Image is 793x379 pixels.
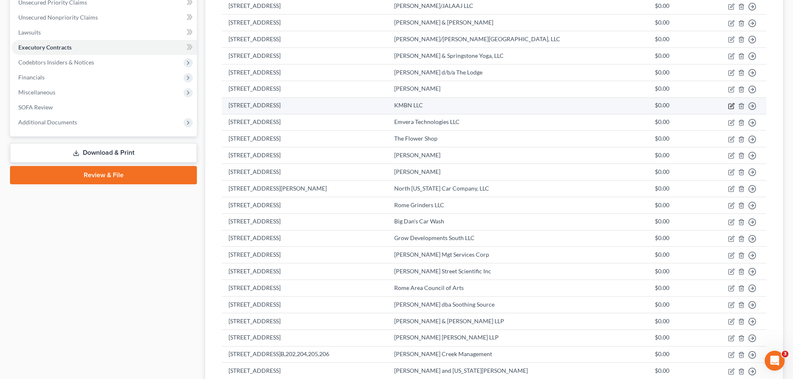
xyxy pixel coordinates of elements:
[388,230,648,247] td: Grow Developments South LLC
[222,164,388,181] td: [STREET_ADDRESS]
[222,296,388,313] td: [STREET_ADDRESS]
[388,147,648,164] td: [PERSON_NAME]
[222,147,388,164] td: [STREET_ADDRESS]
[648,97,701,114] td: $0.00
[388,15,648,31] td: [PERSON_NAME] & [PERSON_NAME]
[388,247,648,263] td: [PERSON_NAME] Mgt Services Corp
[10,166,197,184] a: Review & File
[18,119,77,126] span: Additional Documents
[222,31,388,48] td: [STREET_ADDRESS]
[388,31,648,48] td: [PERSON_NAME]/[PERSON_NAME][GEOGRAPHIC_DATA], LLC
[12,25,197,40] a: Lawsuits
[18,14,98,21] span: Unsecured Nonpriority Claims
[648,230,701,247] td: $0.00
[388,213,648,230] td: Big Dan's Car Wash
[222,230,388,247] td: [STREET_ADDRESS]
[222,180,388,197] td: [STREET_ADDRESS][PERSON_NAME]
[648,263,701,280] td: $0.00
[648,180,701,197] td: $0.00
[388,81,648,97] td: [PERSON_NAME]
[648,197,701,213] td: $0.00
[12,40,197,55] a: Executory Contracts
[222,313,388,329] td: [STREET_ADDRESS]
[648,296,701,313] td: $0.00
[648,247,701,263] td: $0.00
[222,329,388,346] td: [STREET_ADDRESS]
[222,81,388,97] td: [STREET_ADDRESS]
[648,48,701,64] td: $0.00
[10,143,197,163] a: Download & Print
[648,147,701,164] td: $0.00
[388,114,648,131] td: Emvera Technologies LLC
[648,114,701,131] td: $0.00
[222,114,388,131] td: [STREET_ADDRESS]
[18,104,53,111] span: SOFA Review
[648,213,701,230] td: $0.00
[648,31,701,48] td: $0.00
[388,48,648,64] td: [PERSON_NAME] & Springstone Yoga, LLC
[765,351,785,371] iframe: Intercom live chat
[648,81,701,97] td: $0.00
[222,263,388,280] td: [STREET_ADDRESS]
[18,29,41,36] span: Lawsuits
[12,100,197,115] a: SOFA Review
[648,64,701,81] td: $0.00
[222,280,388,297] td: [STREET_ADDRESS]
[18,89,55,96] span: Miscellaneous
[648,329,701,346] td: $0.00
[648,164,701,181] td: $0.00
[388,64,648,81] td: [PERSON_NAME] d/b/a The Lodge
[388,263,648,280] td: [PERSON_NAME] Street Scientific Inc
[782,351,788,357] span: 3
[388,197,648,213] td: Rome Grinders LLC
[18,74,45,81] span: Financials
[388,280,648,297] td: Rome Area Council of Arts
[18,59,94,66] span: Codebtors Insiders & Notices
[388,131,648,147] td: The Flower Shop
[222,97,388,114] td: [STREET_ADDRESS]
[222,48,388,64] td: [STREET_ADDRESS]
[18,44,72,51] span: Executory Contracts
[222,247,388,263] td: [STREET_ADDRESS]
[12,10,197,25] a: Unsecured Nonpriority Claims
[222,213,388,230] td: [STREET_ADDRESS]
[222,346,388,363] td: [STREET_ADDRESS]B,202,204,205,206
[648,313,701,329] td: $0.00
[388,97,648,114] td: KMBN LLC
[222,64,388,81] td: [STREET_ADDRESS]
[222,15,388,31] td: [STREET_ADDRESS]
[222,131,388,147] td: [STREET_ADDRESS]
[648,131,701,147] td: $0.00
[648,280,701,297] td: $0.00
[648,15,701,31] td: $0.00
[222,197,388,213] td: [STREET_ADDRESS]
[388,296,648,313] td: [PERSON_NAME] dba Soothing Source
[388,329,648,346] td: [PERSON_NAME] [PERSON_NAME] LLP
[388,313,648,329] td: [PERSON_NAME] & [PERSON_NAME] LLP
[648,346,701,363] td: $0.00
[388,346,648,363] td: [PERSON_NAME] Creek Management
[388,180,648,197] td: North [US_STATE] Car Company, LLC
[388,164,648,181] td: [PERSON_NAME]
